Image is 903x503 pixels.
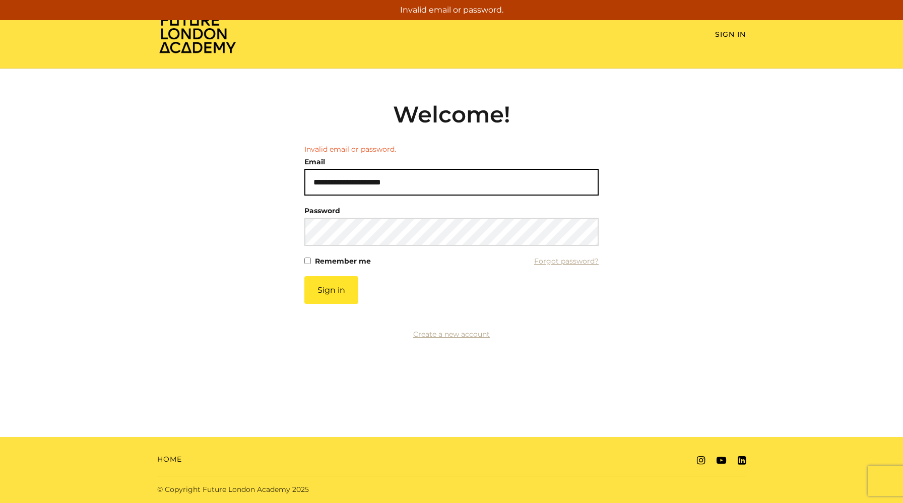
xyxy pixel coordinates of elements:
[157,454,182,465] a: Home
[304,155,325,169] label: Email
[315,254,371,268] label: Remember me
[304,276,358,304] button: Sign in
[4,4,899,16] p: Invalid email or password.
[715,30,746,39] a: Sign In
[157,13,238,54] img: Home Page
[149,484,451,495] div: © Copyright Future London Academy 2025
[304,101,599,128] h2: Welcome!
[534,254,599,268] a: Forgot password?
[304,144,599,155] li: Invalid email or password.
[413,330,490,339] a: Create a new account
[304,204,340,218] label: Password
